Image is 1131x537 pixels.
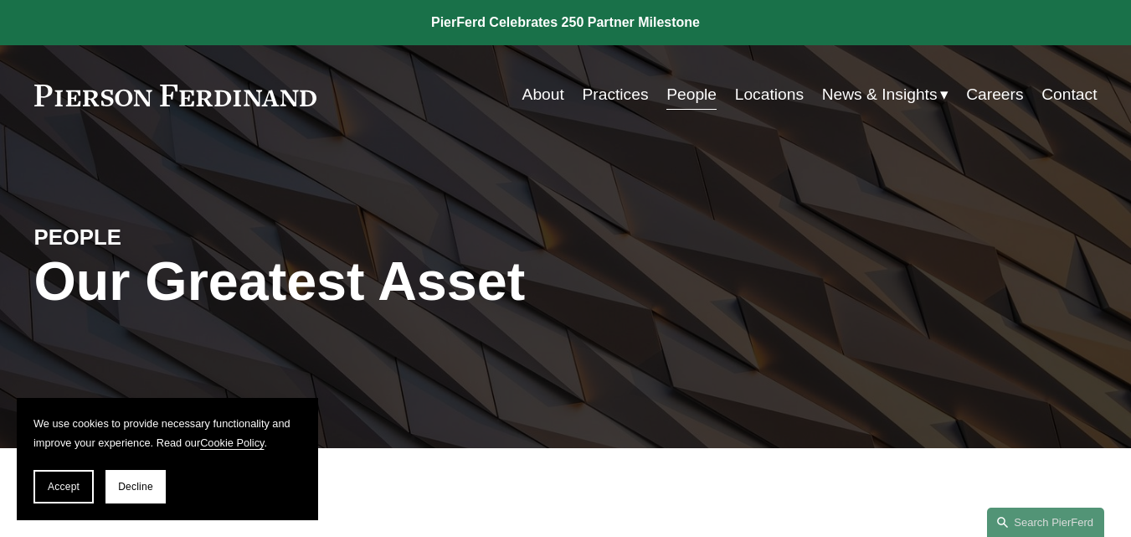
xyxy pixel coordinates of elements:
[666,79,717,111] a: People
[582,79,648,111] a: Practices
[987,508,1104,537] a: Search this site
[105,470,166,503] button: Decline
[34,224,300,251] h4: PEOPLE
[34,250,743,312] h1: Our Greatest Asset
[33,415,301,453] p: We use cookies to provide necessary functionality and improve your experience. Read our .
[1041,79,1097,111] a: Contact
[200,436,264,449] a: Cookie Policy
[33,470,94,503] button: Accept
[822,79,948,111] a: folder dropdown
[48,481,80,493] span: Accept
[822,80,938,110] span: News & Insights
[966,79,1023,111] a: Careers
[522,79,564,111] a: About
[118,481,153,493] span: Decline
[17,398,318,520] section: Cookie banner
[735,79,804,111] a: Locations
